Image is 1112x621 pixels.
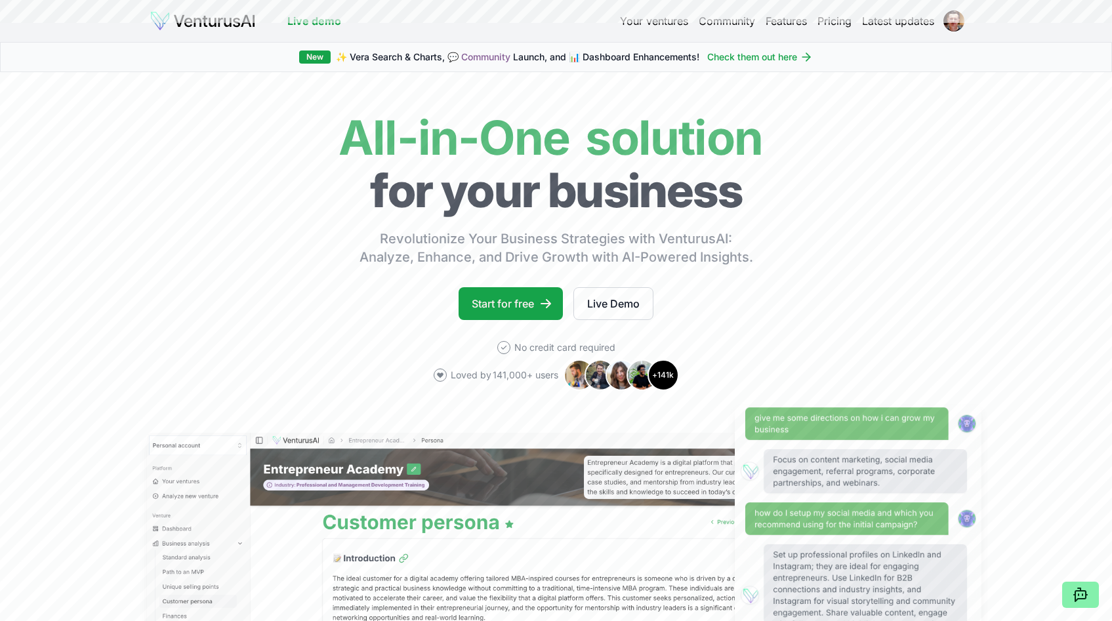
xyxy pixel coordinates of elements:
[336,50,699,64] span: ✨ Vera Search & Charts, 💬 Launch, and 📊 Dashboard Enhancements!
[707,50,813,64] a: Check them out here
[627,359,658,391] img: Avatar 4
[459,287,563,320] a: Start for free
[585,359,616,391] img: Avatar 2
[573,287,653,320] a: Live Demo
[564,359,595,391] img: Avatar 1
[299,50,331,64] div: New
[606,359,637,391] img: Avatar 3
[461,51,510,62] a: Community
